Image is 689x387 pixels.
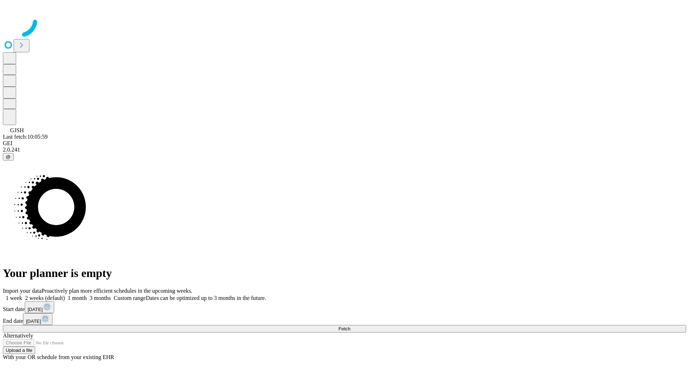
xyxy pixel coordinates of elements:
[6,154,11,159] span: @
[3,288,42,294] span: Import your data
[3,333,33,339] span: Alternatively
[6,295,22,301] span: 1 week
[25,295,65,301] span: 2 weeks (default)
[114,295,146,301] span: Custom range
[3,267,686,280] h1: Your planner is empty
[3,134,48,140] span: Last fetch: 10:05:59
[338,326,350,331] span: Fetch
[90,295,111,301] span: 3 months
[26,319,41,324] span: [DATE]
[28,307,43,312] span: [DATE]
[3,354,114,360] span: With your OR schedule from your existing EHR
[25,301,54,313] button: [DATE]
[68,295,87,301] span: 1 month
[146,295,266,301] span: Dates can be optimized up to 3 months in the future.
[23,313,52,325] button: [DATE]
[42,288,192,294] span: Proactively plan more efficient schedules in the upcoming weeks.
[3,140,686,147] div: GEI
[10,127,24,133] span: GJSH
[3,301,686,313] div: Start date
[3,313,686,325] div: End date
[3,347,35,354] button: Upload a file
[3,153,14,161] button: @
[3,147,686,153] div: 2.0.241
[3,325,686,333] button: Fetch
